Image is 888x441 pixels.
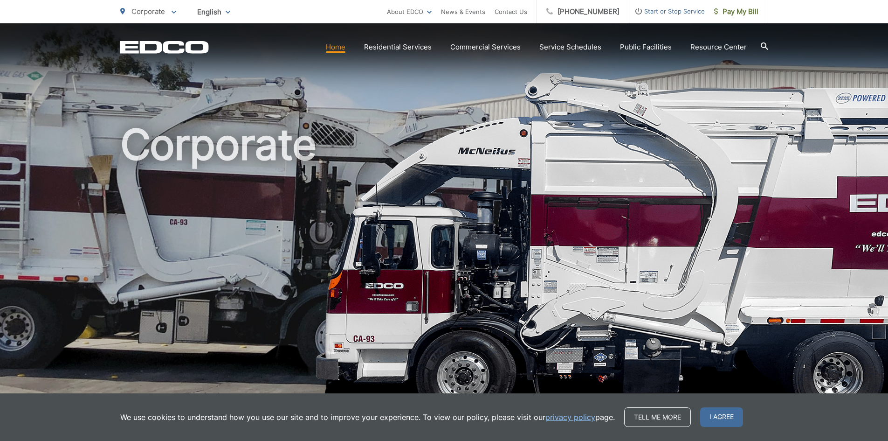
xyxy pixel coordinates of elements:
h1: Corporate [120,121,768,417]
span: I agree [700,407,743,427]
a: Contact Us [495,6,527,17]
span: Pay My Bill [714,6,758,17]
a: Tell me more [624,407,691,427]
a: News & Events [441,6,485,17]
a: Service Schedules [539,42,601,53]
span: English [190,4,237,20]
a: Home [326,42,345,53]
a: privacy policy [545,412,595,423]
a: Residential Services [364,42,432,53]
span: Corporate [131,7,165,16]
a: Public Facilities [620,42,672,53]
p: We use cookies to understand how you use our site and to improve your experience. To view our pol... [120,412,615,423]
a: Commercial Services [450,42,521,53]
a: About EDCO [387,6,432,17]
a: EDCD logo. Return to the homepage. [120,41,209,54]
a: Resource Center [690,42,747,53]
